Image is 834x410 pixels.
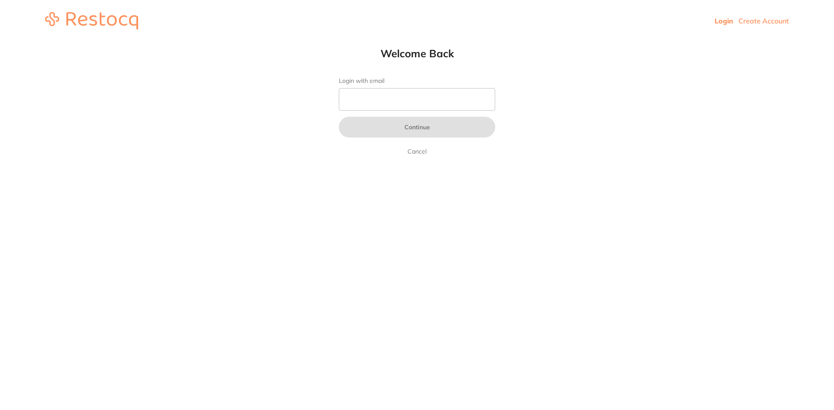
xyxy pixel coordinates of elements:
[45,12,138,30] img: restocq_logo.svg
[339,117,495,138] button: Continue
[321,47,513,60] h1: Welcome Back
[406,146,428,157] a: Cancel
[715,16,733,25] a: Login
[738,16,789,25] a: Create Account
[339,77,495,85] label: Login with email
